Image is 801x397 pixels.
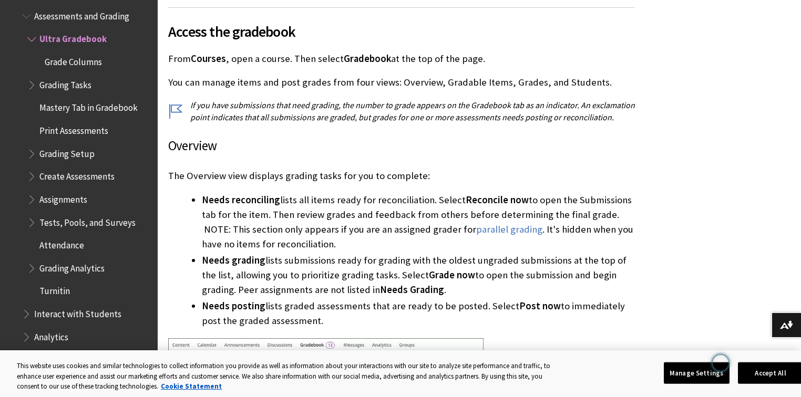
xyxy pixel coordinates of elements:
span: Assignments [39,191,87,205]
p: The Overview view displays grading tasks for you to complete: [168,169,635,183]
span: Grade now [429,269,475,281]
p: If you have submissions that need grading, the number to grade appears on the Gradebook tab as an... [168,99,635,123]
span: Tests, Pools, and Surveys [39,214,136,228]
span: Print Assessments [39,122,108,136]
p: You can manage items and post grades from four views: Overview, Gradable Items, Grades, and Stude... [168,76,635,89]
li: lists all items ready for reconciliation. Select to open the Submissions tab for the item. Then r... [202,193,635,252]
span: Grading Tasks [39,76,91,90]
span: Interact with Students [34,305,121,319]
span: Grading Analytics [39,259,105,274]
span: Grading Setup [39,145,95,159]
div: This website uses cookies and similar technologies to collect information you provide as well as ... [17,361,561,392]
span: Gradebook [344,53,391,65]
span: Turnitin [39,283,70,297]
a: parallel grading [476,223,542,236]
span: Post now [519,300,561,312]
li: lists submissions ready for grading with the oldest ungraded submissions at the top of the list, ... [202,253,635,297]
button: Manage Settings [664,362,730,384]
span: Reconcile now [466,194,529,206]
span: Needs grading [202,254,265,266]
span: Assessments and Grading [34,7,129,22]
span: Attendance [39,236,84,250]
span: Needs Grading [380,284,444,296]
span: Needs posting [202,300,265,312]
h3: Overview [168,136,635,156]
span: Courses [191,53,226,65]
span: Needs reconciling [202,194,280,206]
li: lists graded assessments that are ready to be posted. Select to immediately post the graded asses... [202,299,635,328]
p: From , open a course. Then select at the top of the page. [168,52,635,66]
span: Analytics [34,328,68,342]
span: Create Assessments [39,168,115,182]
span: Mastery Tab in Gradebook [39,99,138,113]
span: Ultra Gradebook [39,30,107,45]
span: Access the gradebook [168,20,635,43]
span: Grade Columns [45,53,102,67]
a: More information about your privacy, opens in a new tab [161,382,222,391]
